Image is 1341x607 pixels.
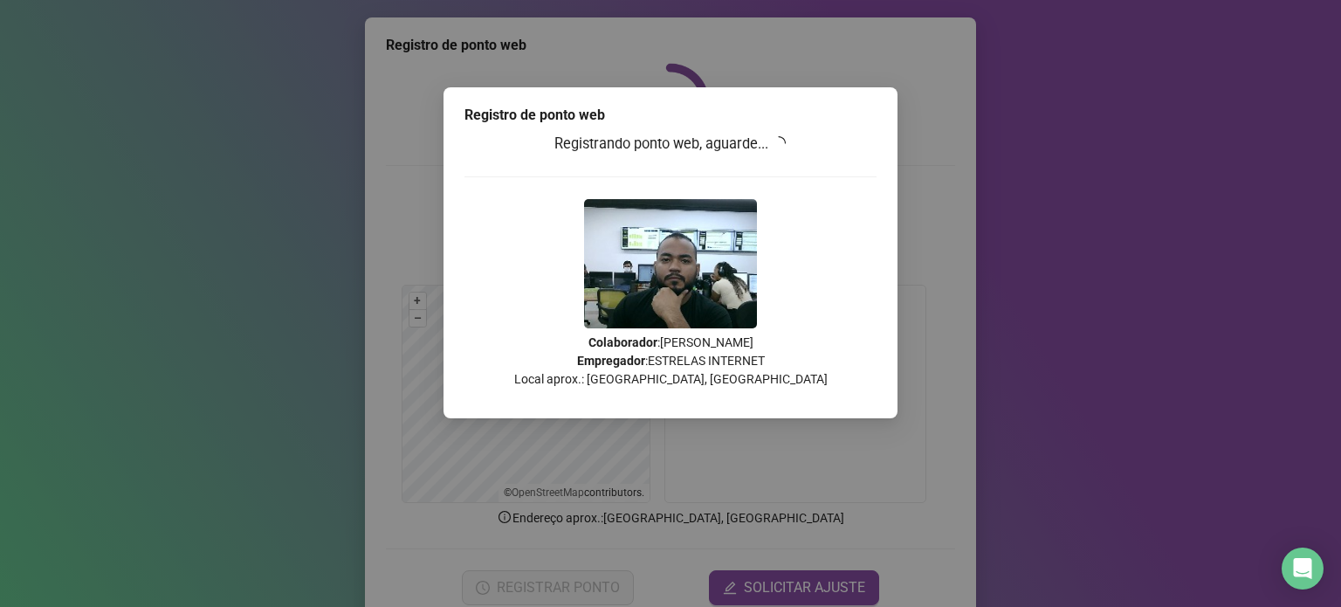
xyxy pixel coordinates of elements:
div: Open Intercom Messenger [1282,548,1324,590]
p: : [PERSON_NAME] : ESTRELAS INTERNET Local aprox.: [GEOGRAPHIC_DATA], [GEOGRAPHIC_DATA] [464,334,877,389]
div: Registro de ponto web [464,105,877,126]
img: 2Q== [584,199,757,328]
h3: Registrando ponto web, aguarde... [464,133,877,155]
strong: Empregador [577,354,645,368]
span: loading [770,135,788,153]
strong: Colaborador [588,335,657,349]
